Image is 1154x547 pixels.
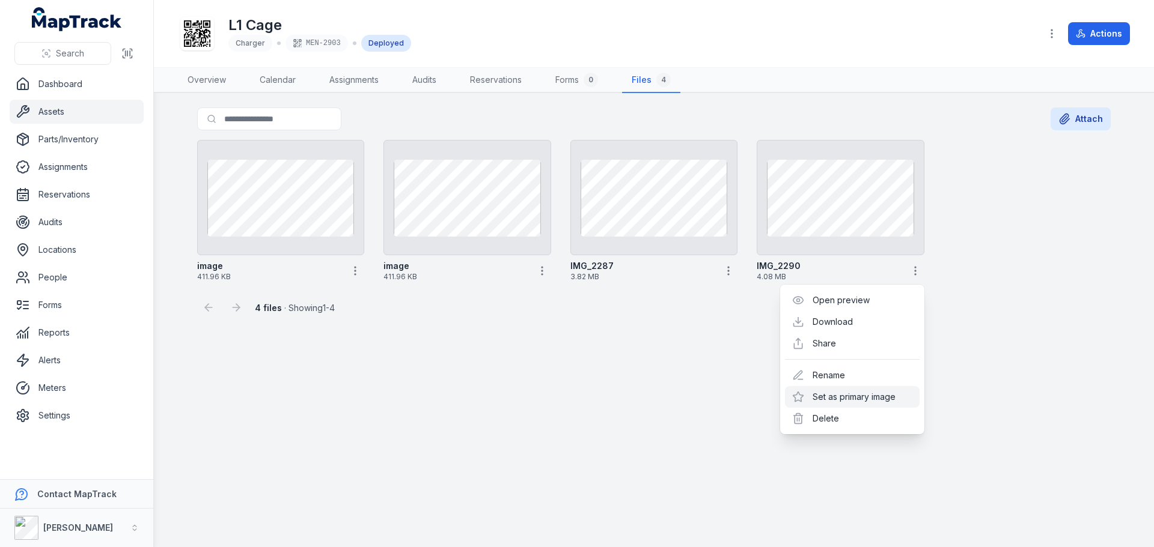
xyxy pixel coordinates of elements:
[757,272,901,282] span: 4.08 MB
[236,38,265,47] span: Charger
[361,35,411,52] div: Deployed
[197,272,341,282] span: 411.96 KB
[460,68,531,93] a: Reservations
[10,72,144,96] a: Dashboard
[255,303,282,313] strong: 4 files
[383,260,409,272] strong: image
[250,68,305,93] a: Calendar
[10,293,144,317] a: Forms
[570,272,715,282] span: 3.82 MB
[403,68,446,93] a: Audits
[656,73,671,87] div: 4
[178,68,236,93] a: Overview
[10,265,144,289] a: People
[813,316,853,328] a: Download
[14,42,111,65] button: Search
[1051,107,1111,130] button: Attach
[228,16,411,35] h1: L1 Cage
[785,333,920,354] div: Share
[10,100,144,124] a: Assets
[785,364,920,386] div: Rename
[10,238,144,262] a: Locations
[10,321,144,345] a: Reports
[10,183,144,207] a: Reservations
[197,260,223,272] strong: image
[56,47,84,59] span: Search
[320,68,388,93] a: Assignments
[785,289,920,311] div: Open preview
[785,408,920,429] div: Delete
[37,489,117,499] strong: Contact MapTrack
[255,303,335,313] span: · Showing 1 - 4
[10,210,144,234] a: Audits
[570,260,614,272] strong: IMG_2287
[32,7,122,31] a: MapTrack
[10,403,144,428] a: Settings
[383,272,528,282] span: 411.96 KB
[10,348,144,372] a: Alerts
[757,260,801,272] strong: IMG_2290
[622,68,680,93] a: Files4
[10,127,144,151] a: Parts/Inventory
[285,35,348,52] div: MEN-2903
[584,73,598,87] div: 0
[1068,22,1130,45] button: Actions
[10,155,144,179] a: Assignments
[43,522,113,533] strong: [PERSON_NAME]
[785,386,920,408] div: Set as primary image
[10,376,144,400] a: Meters
[546,68,608,93] a: Forms0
